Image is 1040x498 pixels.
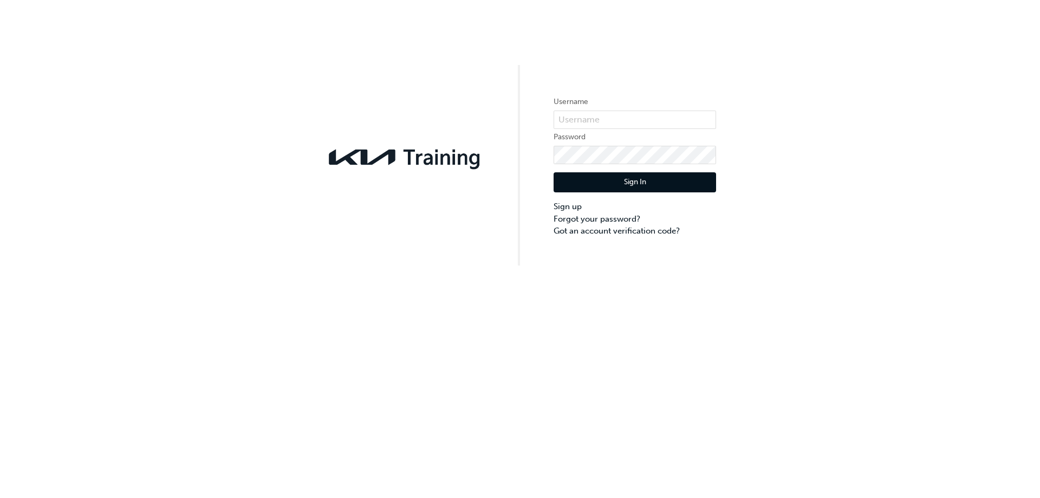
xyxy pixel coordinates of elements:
a: Got an account verification code? [554,225,716,237]
a: Sign up [554,201,716,213]
input: Username [554,111,716,129]
a: Forgot your password? [554,213,716,225]
label: Password [554,131,716,144]
img: kia-training [324,143,486,172]
label: Username [554,95,716,108]
button: Sign In [554,172,716,193]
